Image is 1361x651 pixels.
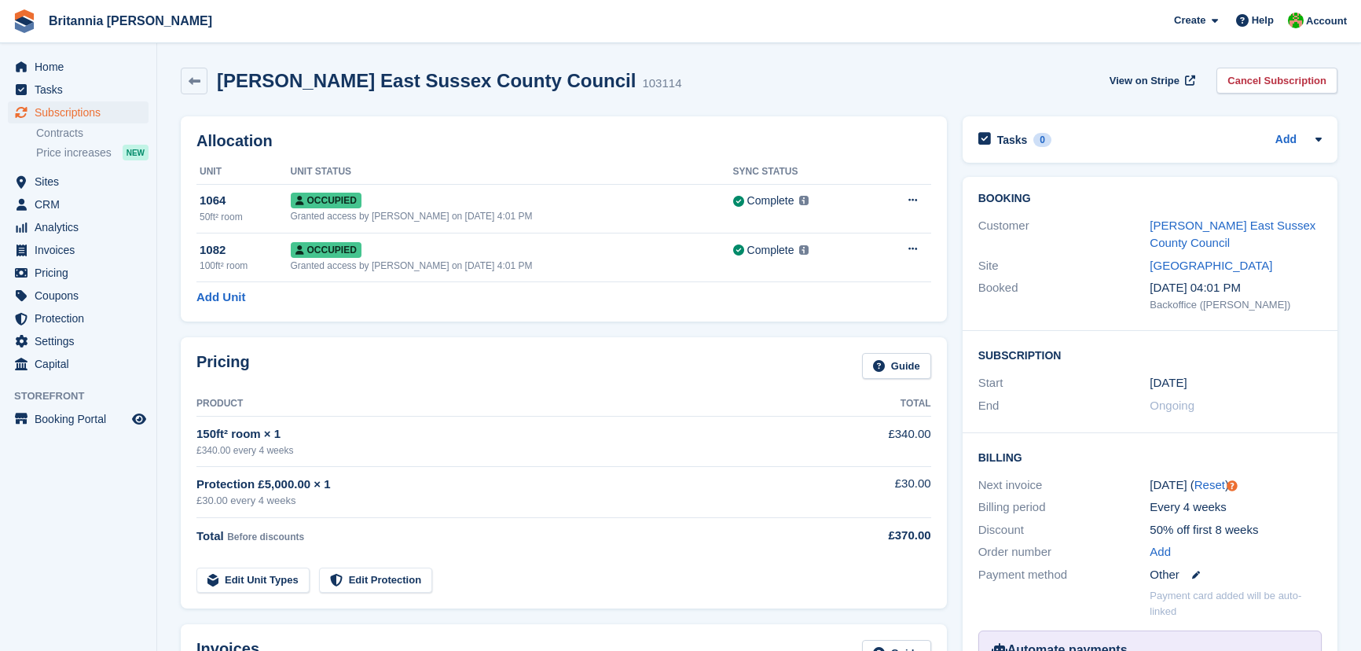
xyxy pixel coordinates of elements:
div: [DATE] ( ) [1150,476,1322,495]
a: menu [8,408,149,430]
span: Help [1252,13,1274,28]
div: £370.00 [819,527,931,545]
img: icon-info-grey-7440780725fd019a000dd9b08b2336e03edf1995a4989e88bcd33f0948082b44.svg [799,245,809,255]
span: Analytics [35,216,129,238]
div: Backoffice ([PERSON_NAME]) [1150,297,1322,313]
span: Before discounts [227,531,304,542]
a: Price increases NEW [36,144,149,161]
a: menu [8,79,149,101]
span: Sites [35,171,129,193]
a: menu [8,262,149,284]
th: Unit Status [291,160,733,185]
span: Capital [35,353,129,375]
div: 50% off first 8 weeks [1150,521,1322,539]
th: Total [819,392,931,417]
div: End [978,397,1150,415]
div: 1082 [200,241,291,259]
div: Every 4 weeks [1150,498,1322,517]
a: menu [8,101,149,123]
h2: Billing [978,449,1322,465]
div: Discount [978,521,1150,539]
span: Occupied [291,193,361,208]
a: menu [8,330,149,352]
a: [PERSON_NAME] East Sussex County Council [1150,219,1315,250]
div: Granted access by [PERSON_NAME] on [DATE] 4:01 PM [291,209,733,223]
div: Complete [747,242,794,259]
span: Storefront [14,388,156,404]
th: Sync Status [733,160,871,185]
a: Edit Unit Types [196,568,310,594]
a: menu [8,171,149,193]
h2: Booking [978,193,1322,205]
span: CRM [35,193,129,215]
p: Payment card added will be auto-linked [1150,588,1322,619]
span: Total [196,529,224,542]
span: Price increases [36,145,112,160]
span: Occupied [291,242,361,258]
div: 0 [1033,133,1051,147]
span: Settings [35,330,129,352]
a: Britannia [PERSON_NAME] [42,8,218,34]
span: Home [35,56,129,78]
div: 50ft² room [200,210,291,224]
a: menu [8,353,149,375]
a: Guide [862,353,931,379]
td: £340.00 [819,417,931,466]
div: Payment method [978,566,1150,584]
a: [GEOGRAPHIC_DATA] [1150,259,1272,272]
span: Account [1306,13,1347,29]
div: Customer [978,217,1150,252]
div: Site [978,257,1150,275]
a: menu [8,216,149,238]
a: Add [1275,131,1297,149]
a: Preview store [130,410,149,428]
div: Tooltip anchor [1225,479,1239,493]
img: Wendy Thorp [1288,13,1304,28]
a: Add [1150,543,1171,561]
span: Pricing [35,262,129,284]
img: stora-icon-8386f47178a22dfd0bd8f6a31ec36ba5ce8667c1dd55bd0f319d3a0aa187defe.svg [13,9,36,33]
div: 100ft² room [200,259,291,273]
div: 150ft² room × 1 [196,425,819,443]
td: £30.00 [819,466,931,517]
div: 1064 [200,192,291,210]
th: Unit [196,160,291,185]
a: menu [8,285,149,307]
span: Subscriptions [35,101,129,123]
span: Invoices [35,239,129,261]
a: Cancel Subscription [1216,68,1337,94]
time: 2025-08-22 00:00:00 UTC [1150,374,1187,392]
span: Protection [35,307,129,329]
span: Tasks [35,79,129,101]
div: £30.00 every 4 weeks [196,493,819,509]
div: 103114 [642,75,681,93]
span: View on Stripe [1110,73,1179,89]
h2: Tasks [997,133,1028,147]
div: [DATE] 04:01 PM [1150,279,1322,297]
div: Booked [978,279,1150,312]
span: Ongoing [1150,399,1194,412]
h2: [PERSON_NAME] East Sussex County Council [217,70,636,91]
img: icon-info-grey-7440780725fd019a000dd9b08b2336e03edf1995a4989e88bcd33f0948082b44.svg [799,196,809,205]
div: Start [978,374,1150,392]
div: Order number [978,543,1150,561]
a: Contracts [36,126,149,141]
div: Protection £5,000.00 × 1 [196,476,819,494]
a: Add Unit [196,289,245,307]
h2: Subscription [978,347,1322,362]
span: Coupons [35,285,129,307]
div: NEW [123,145,149,160]
div: Complete [747,193,794,209]
h2: Allocation [196,132,931,150]
div: £340.00 every 4 weeks [196,443,819,458]
a: Reset [1194,478,1225,491]
span: Booking Portal [35,408,129,430]
a: Edit Protection [319,568,432,594]
span: Create [1174,13,1205,28]
h2: Pricing [196,353,250,379]
div: Billing period [978,498,1150,517]
div: Granted access by [PERSON_NAME] on [DATE] 4:01 PM [291,259,733,273]
th: Product [196,392,819,417]
a: menu [8,307,149,329]
a: menu [8,56,149,78]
